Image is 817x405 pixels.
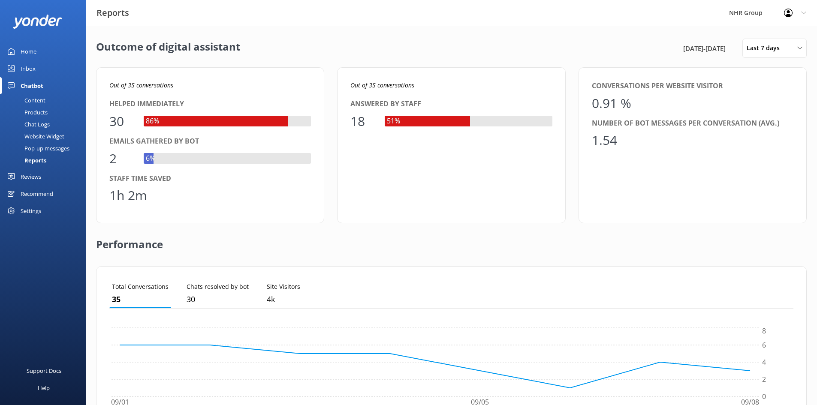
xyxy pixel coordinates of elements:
[109,136,311,147] div: Emails gathered by bot
[683,43,726,54] span: [DATE] - [DATE]
[747,43,785,53] span: Last 7 days
[21,185,53,202] div: Recommend
[21,60,36,77] div: Inbox
[762,392,766,401] tspan: 0
[5,106,48,118] div: Products
[267,282,300,291] p: Site Visitors
[109,81,173,89] i: Out of 35 conversations
[592,118,793,129] div: Number of bot messages per conversation (avg.)
[144,153,157,164] div: 6%
[21,202,41,219] div: Settings
[267,293,300,306] p: 3,867
[5,130,86,142] a: Website Widget
[5,130,64,142] div: Website Widget
[109,111,135,132] div: 30
[5,118,50,130] div: Chat Logs
[592,130,618,150] div: 1.54
[13,15,62,29] img: yonder-white-logo.png
[762,375,766,384] tspan: 2
[112,282,169,291] p: Total Conversations
[5,94,45,106] div: Content
[5,106,86,118] a: Products
[144,116,161,127] div: 86%
[96,39,240,58] h2: Outcome of digital assistant
[350,81,414,89] i: Out of 35 conversations
[762,340,766,350] tspan: 6
[5,142,86,154] a: Pop-up messages
[21,77,43,94] div: Chatbot
[5,154,46,166] div: Reports
[187,282,249,291] p: Chats resolved by bot
[109,99,311,110] div: Helped immediately
[21,168,41,185] div: Reviews
[96,223,163,258] h2: Performance
[350,99,552,110] div: Answered by staff
[5,118,86,130] a: Chat Logs
[109,185,147,206] div: 1h 2m
[5,142,69,154] div: Pop-up messages
[762,327,766,336] tspan: 8
[5,94,86,106] a: Content
[592,93,631,114] div: 0.91 %
[109,148,135,169] div: 2
[96,6,129,20] h3: Reports
[112,293,169,306] p: 35
[27,362,61,379] div: Support Docs
[385,116,402,127] div: 51%
[187,293,249,306] p: 30
[350,111,376,132] div: 18
[109,173,311,184] div: Staff time saved
[5,154,86,166] a: Reports
[762,357,766,367] tspan: 4
[21,43,36,60] div: Home
[592,81,793,92] div: Conversations per website visitor
[38,379,50,396] div: Help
